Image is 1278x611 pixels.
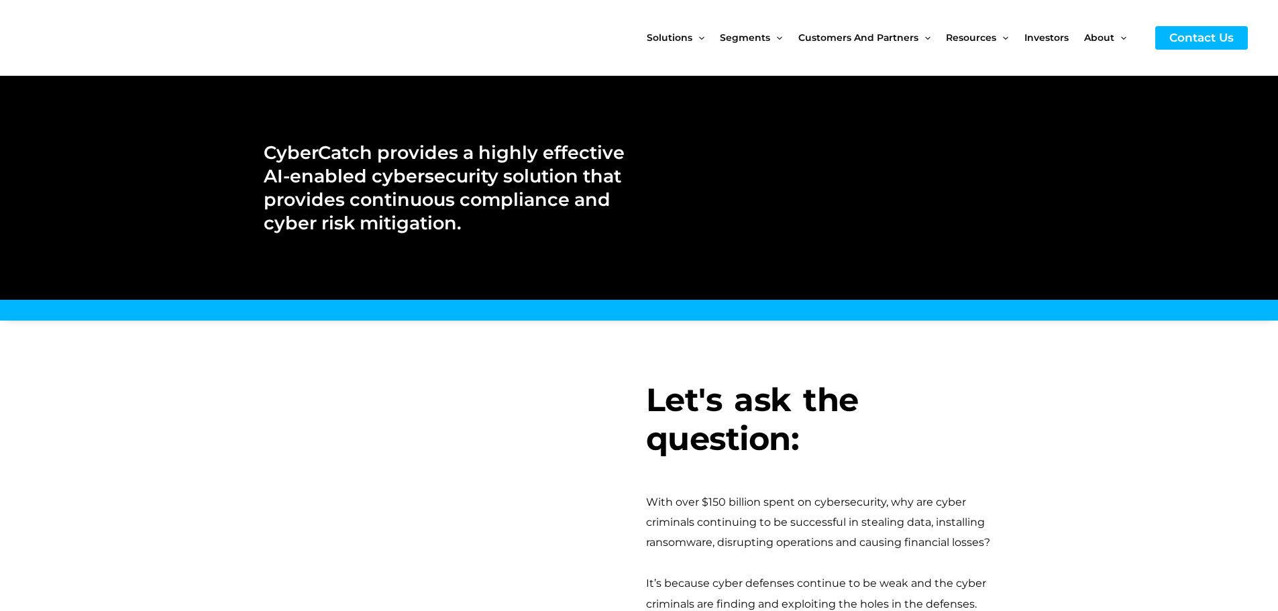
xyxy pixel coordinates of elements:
[646,492,1015,553] div: With over $150 billion spent on cybersecurity, why are cyber criminals continuing to be successfu...
[23,10,184,66] img: CyberCatch
[692,9,704,66] span: Menu Toggle
[918,9,930,66] span: Menu Toggle
[1155,26,1248,50] a: Contact Us
[996,9,1008,66] span: Menu Toggle
[1084,9,1114,66] span: About
[647,9,692,66] span: Solutions
[946,9,996,66] span: Resources
[1114,9,1126,66] span: Menu Toggle
[1024,9,1084,66] a: Investors
[264,141,625,235] h2: CyberCatch provides a highly effective AI-enabled cybersecurity solution that provides continuous...
[770,9,782,66] span: Menu Toggle
[647,9,1142,66] nav: Site Navigation: New Main Menu
[646,381,1015,458] h3: Let's ask the question:
[1024,9,1069,66] span: Investors
[720,9,770,66] span: Segments
[798,9,918,66] span: Customers and Partners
